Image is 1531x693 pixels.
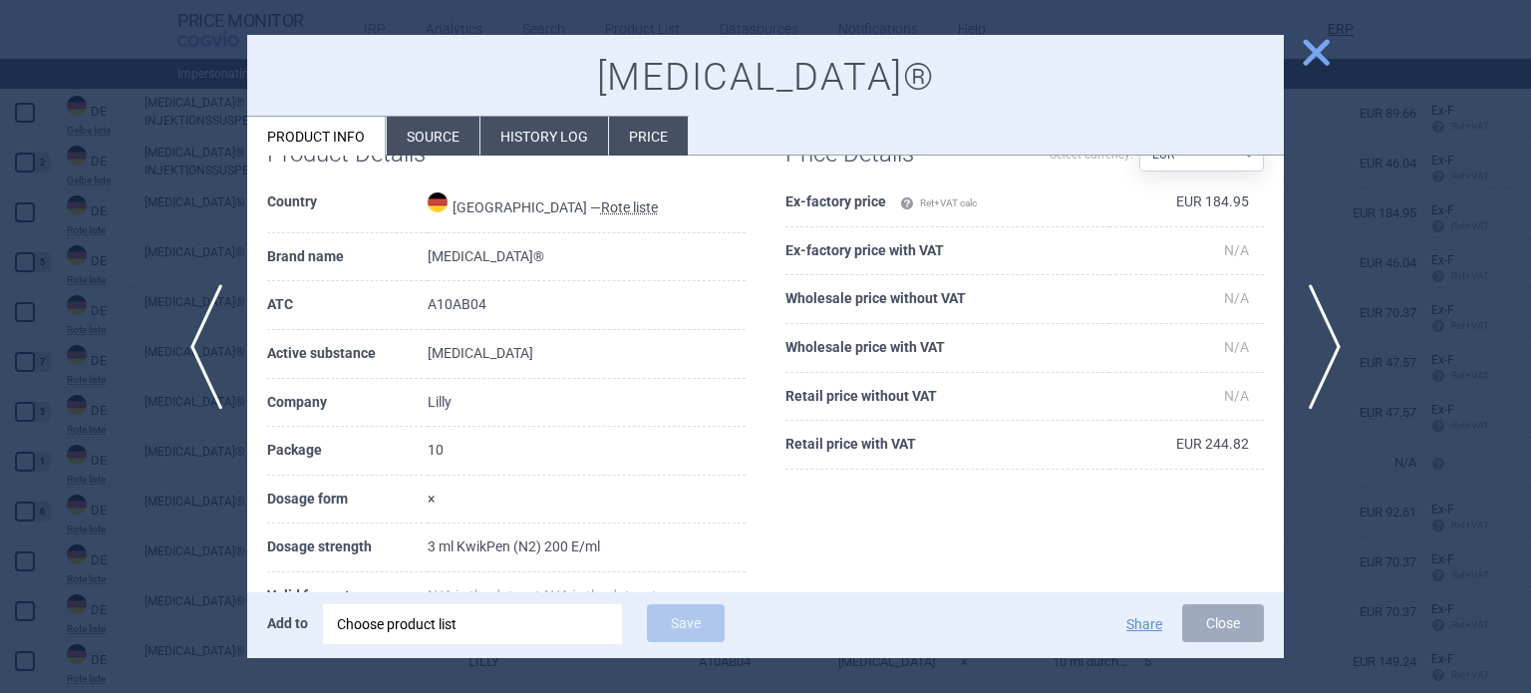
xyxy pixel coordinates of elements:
[428,587,540,603] span: N/A in the dataset
[428,330,746,379] td: [MEDICAL_DATA]
[428,192,448,212] img: Germany
[428,233,746,282] td: [MEDICAL_DATA]®
[480,117,608,156] li: History log
[1126,617,1162,631] button: Share
[1182,604,1264,642] button: Close
[337,604,608,644] div: Choose product list
[267,476,428,524] th: Dosage form
[428,476,746,524] td: ×
[267,427,428,476] th: Package
[609,117,688,156] li: Price
[1224,388,1249,404] span: N/A
[785,373,1109,422] th: Retail price without VAT
[387,117,479,156] li: Source
[647,604,725,642] button: Save
[1224,339,1249,355] span: N/A
[785,421,1109,470] th: Retail price with VAT
[267,572,428,621] th: Valid from - to
[785,324,1109,373] th: Wholesale price with VAT
[428,572,746,621] td: -
[1224,290,1249,306] span: N/A
[267,379,428,428] th: Company
[544,587,657,603] span: N/A in the dataset
[267,523,428,572] th: Dosage strength
[428,379,746,428] td: Lilly
[785,227,1109,276] th: Ex-factory price with VAT
[785,178,1109,227] th: Ex-factory price
[428,178,746,233] td: [GEOGRAPHIC_DATA] —
[601,199,658,215] abbr: Rote liste — Rote liste database by the Federal Association of the Pharmaceutical Industry, Germany.
[267,233,428,282] th: Brand name
[267,330,428,379] th: Active substance
[1224,242,1249,258] span: N/A
[428,281,746,330] td: A10AB04
[267,281,428,330] th: ATC
[785,275,1109,324] th: Wholesale price without VAT
[267,178,428,233] th: Country
[267,55,1264,101] h1: [MEDICAL_DATA]®
[1109,178,1264,227] td: EUR 184.95
[247,117,386,156] li: Product info
[267,604,308,642] p: Add to
[323,604,622,644] div: Choose product list
[428,523,746,572] td: 3 ml KwikPen (N2) 200 E/ml
[428,427,746,476] td: 10
[900,197,977,208] span: Ret+VAT calc
[1109,421,1264,470] td: EUR 244.82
